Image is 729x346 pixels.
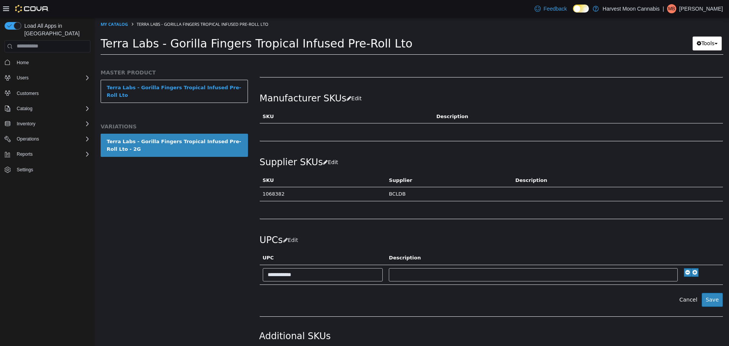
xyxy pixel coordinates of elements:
[15,5,49,13] img: Cova
[598,19,627,33] button: Tools
[420,160,452,166] span: Description
[14,150,90,159] span: Reports
[6,4,33,9] a: My Catalog
[17,136,39,142] span: Operations
[667,4,676,13] div: Mike Burd
[188,216,207,230] button: Edit
[12,120,147,135] div: Terra Labs - Gorilla Fingers Tropical Infused Pre-Roll Lto - 2G
[341,96,373,102] span: Description
[42,4,174,9] span: Terra Labs - Gorilla Fingers Tropical Infused Pre-Roll Lto
[14,150,36,159] button: Reports
[17,60,29,66] span: Home
[165,216,207,230] h2: UPCs
[14,165,36,174] a: Settings
[580,275,606,289] button: Cancel
[6,62,153,85] a: Terra Labs - Gorilla Fingers Tropical Infused Pre-Roll Lto
[6,52,153,58] h5: MASTER PRODUCT
[2,103,93,114] button: Catalog
[14,104,90,113] span: Catalog
[17,151,33,157] span: Reports
[14,58,90,67] span: Home
[294,160,317,166] span: Supplier
[17,106,32,112] span: Catalog
[251,74,271,88] button: Edit
[168,96,179,102] span: SKU
[14,89,42,98] a: Customers
[21,22,90,37] span: Load All Apps in [GEOGRAPHIC_DATA]
[5,54,90,195] nav: Complex example
[2,164,93,175] button: Settings
[607,275,628,289] button: Save
[14,73,32,82] button: Users
[544,5,567,13] span: Feedback
[14,165,90,174] span: Settings
[668,4,675,13] span: MB
[6,19,317,33] span: Terra Labs - Gorilla Fingers Tropical Infused Pre-Roll Lto
[14,119,90,128] span: Inventory
[573,5,589,13] input: Dark Mode
[17,75,28,81] span: Users
[603,4,660,13] p: Harvest Moon Cannabis
[165,74,271,88] h2: Manufacturer SKUs
[14,88,90,98] span: Customers
[532,1,570,16] a: Feedback
[14,58,32,67] a: Home
[294,237,326,243] span: Description
[14,134,90,144] span: Operations
[2,88,93,99] button: Customers
[14,104,35,113] button: Catalog
[6,106,153,112] h5: VARIATIONS
[2,57,93,68] button: Home
[2,118,93,129] button: Inventory
[14,119,38,128] button: Inventory
[663,4,664,13] p: |
[14,73,90,82] span: Users
[17,90,39,96] span: Customers
[164,313,236,325] span: Additional SKUs
[228,138,247,152] button: Edit
[17,121,35,127] span: Inventory
[679,4,723,13] p: [PERSON_NAME]
[168,160,179,166] span: SKU
[165,170,291,184] td: 1068382
[291,170,417,184] td: BCLDB
[2,134,93,144] button: Operations
[2,149,93,160] button: Reports
[165,138,248,152] h2: Supplier SKUs
[2,73,93,83] button: Users
[168,237,179,243] span: UPC
[14,134,42,144] button: Operations
[17,167,33,173] span: Settings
